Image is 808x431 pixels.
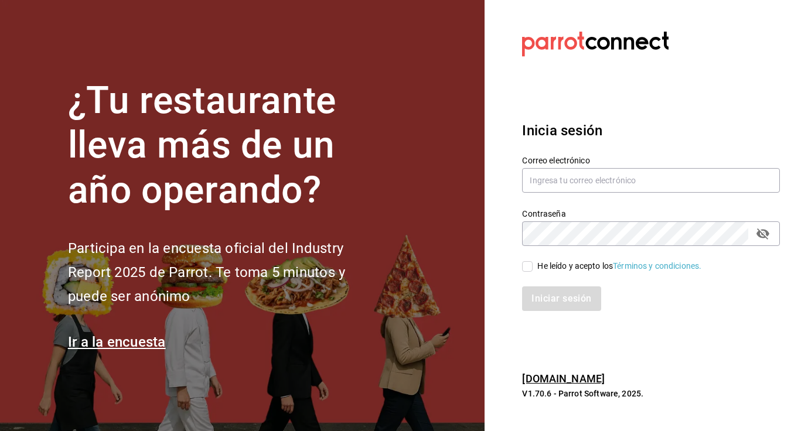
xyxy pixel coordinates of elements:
[613,261,701,271] a: Términos y condiciones.
[522,388,780,399] p: V1.70.6 - Parrot Software, 2025.
[68,237,384,308] h2: Participa en la encuesta oficial del Industry Report 2025 de Parrot. Te toma 5 minutos y puede se...
[522,168,780,193] input: Ingresa tu correo electrónico
[522,372,605,385] a: [DOMAIN_NAME]
[522,156,780,164] label: Correo electrónico
[68,334,166,350] a: Ir a la encuesta
[537,260,701,272] div: He leído y acepto los
[68,78,384,213] h1: ¿Tu restaurante lleva más de un año operando?
[522,209,780,217] label: Contraseña
[522,120,780,141] h3: Inicia sesión
[753,224,773,244] button: passwordField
